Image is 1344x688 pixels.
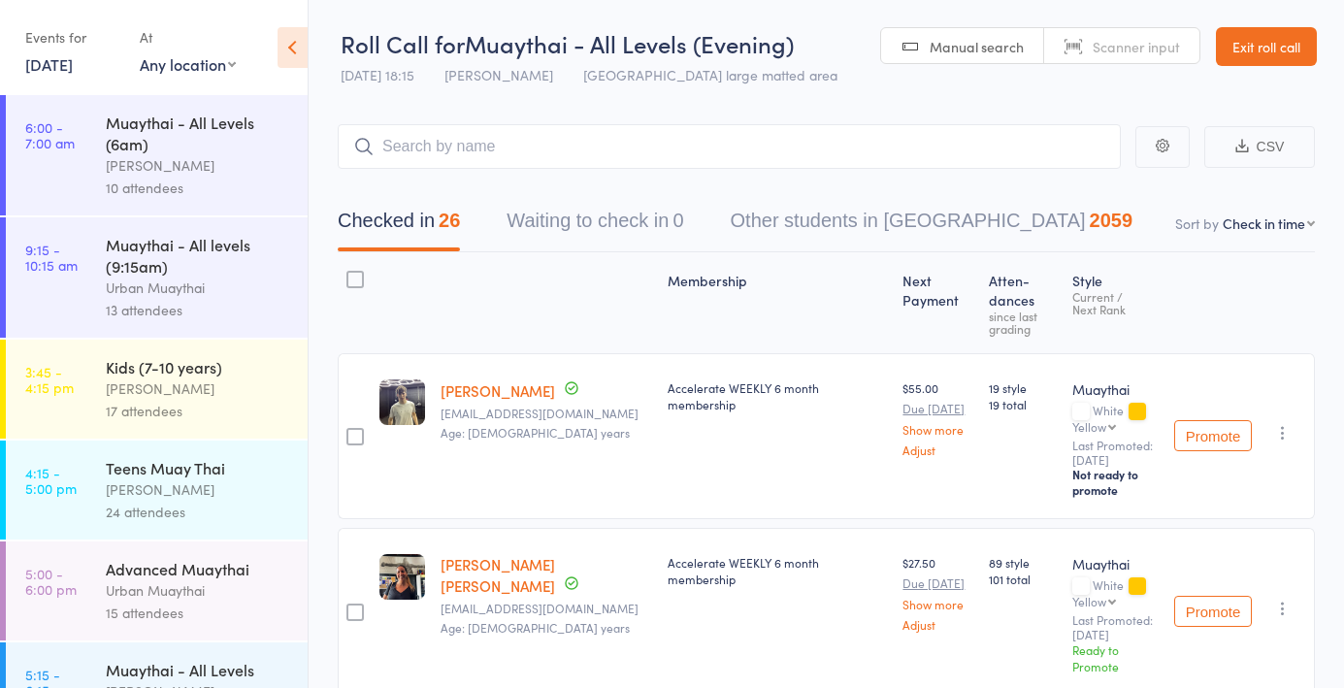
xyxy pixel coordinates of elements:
img: image1755161234.png [379,379,425,425]
span: [PERSON_NAME] [444,65,553,84]
div: Muaythai - All Levels (6am) [106,112,291,154]
label: Sort by [1175,213,1219,233]
a: [DATE] [25,53,73,75]
div: Style [1065,261,1166,344]
div: Check in time [1223,213,1305,233]
div: Yellow [1072,595,1106,607]
span: Muaythai - All Levels (Evening) [465,27,794,59]
div: Muaythai [1072,554,1159,573]
button: Waiting to check in0 [507,200,683,251]
button: Checked in26 [338,200,460,251]
div: 13 attendees [106,299,291,321]
time: 3:45 - 4:15 pm [25,364,74,395]
a: 4:15 -5:00 pmTeens Muay Thai[PERSON_NAME]24 attendees [6,441,308,540]
div: since last grading [989,310,1057,335]
time: 5:00 - 6:00 pm [25,566,77,597]
small: Due [DATE] [902,402,973,415]
button: Other students in [GEOGRAPHIC_DATA]2059 [731,200,1133,251]
div: Teens Muay Thai [106,457,291,478]
div: $55.00 [902,379,973,456]
div: Urban Muaythai [106,579,291,602]
a: Adjust [902,618,973,631]
button: Promote [1174,420,1252,451]
small: Due [DATE] [902,576,973,590]
button: CSV [1204,126,1315,168]
a: 6:00 -7:00 amMuaythai - All Levels (6am)[PERSON_NAME]10 attendees [6,95,308,215]
span: Scanner input [1093,37,1180,56]
div: Ready to Promote [1072,641,1159,674]
div: Accelerate WEEKLY 6 month membership [668,554,888,587]
div: Membership [660,261,896,344]
a: [PERSON_NAME] [PERSON_NAME] [441,554,555,596]
div: 10 attendees [106,177,291,199]
div: [PERSON_NAME] [106,154,291,177]
a: 5:00 -6:00 pmAdvanced MuaythaiUrban Muaythai15 attendees [6,541,308,640]
span: Manual search [930,37,1024,56]
div: White [1072,404,1159,433]
small: Last Promoted: [DATE] [1072,439,1159,467]
div: Current / Next Rank [1072,290,1159,315]
span: [GEOGRAPHIC_DATA] large matted area [583,65,837,84]
div: 17 attendees [106,400,291,422]
div: 15 attendees [106,602,291,624]
div: Advanced Muaythai [106,558,291,579]
button: Promote [1174,596,1252,627]
div: Kids (7-10 years) [106,356,291,377]
time: 9:15 - 10:15 am [25,242,78,273]
time: 6:00 - 7:00 am [25,119,75,150]
small: Last Promoted: [DATE] [1072,613,1159,641]
div: Any location [140,53,236,75]
img: image1726615242.png [379,554,425,600]
span: Roll Call for [341,27,465,59]
div: White [1072,578,1159,607]
div: $27.50 [902,554,973,631]
span: 19 style [989,379,1057,396]
span: Age: [DEMOGRAPHIC_DATA] years [441,619,630,636]
div: 24 attendees [106,501,291,523]
div: 0 [672,210,683,231]
div: Next Payment [895,261,981,344]
div: Events for [25,21,120,53]
a: Show more [902,423,973,436]
div: [PERSON_NAME] [106,478,291,501]
span: Age: [DEMOGRAPHIC_DATA] years [441,424,630,441]
div: Muaythai [1072,379,1159,399]
a: Exit roll call [1216,27,1317,66]
a: Adjust [902,443,973,456]
time: 4:15 - 5:00 pm [25,465,77,496]
div: At [140,21,236,53]
small: baileyrussell186@gmail.com [441,407,652,420]
span: [DATE] 18:15 [341,65,414,84]
a: [PERSON_NAME] [441,380,555,401]
div: Atten­dances [981,261,1065,344]
input: Search by name [338,124,1121,169]
div: Muaythai - All Levels [106,659,291,680]
div: Muaythai - All levels (9:15am) [106,234,291,277]
div: Urban Muaythai [106,277,291,299]
a: Show more [902,598,973,610]
div: [PERSON_NAME] [106,377,291,400]
small: raquelpedrop@gmail.com [441,602,652,615]
div: 26 [439,210,460,231]
a: 3:45 -4:15 pmKids (7-10 years)[PERSON_NAME]17 attendees [6,340,308,439]
a: 9:15 -10:15 amMuaythai - All levels (9:15am)Urban Muaythai13 attendees [6,217,308,338]
div: Not ready to promote [1072,467,1159,498]
div: Accelerate WEEKLY 6 month membership [668,379,888,412]
div: Yellow [1072,420,1106,433]
span: 101 total [989,571,1057,587]
span: 19 total [989,396,1057,412]
span: 89 style [989,554,1057,571]
div: 2059 [1090,210,1133,231]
